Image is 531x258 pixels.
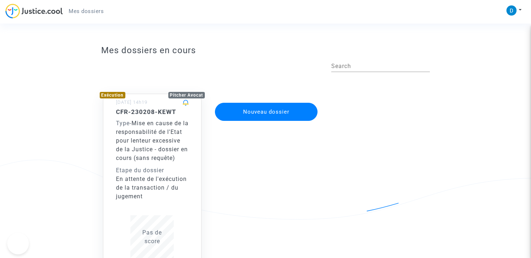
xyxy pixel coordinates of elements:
[116,166,189,175] div: Etape du dossier
[116,175,189,201] div: En attente de l'exécution de la transaction / du jugement
[101,45,430,56] h3: Mes dossiers en cours
[116,120,189,161] span: Mise en cause de la responsabilité de l'Etat pour lenteur excessive de la Justice - dossier en co...
[215,103,318,121] button: Nouveau dossier
[7,233,29,254] iframe: Help Scout Beacon - Open
[506,5,517,16] img: AEdFTp5VWCdEl2BAKf2nSr4yW2Gixw6dPnhYjewdEUcY=s96-c
[100,92,126,98] div: Exécution
[69,8,104,14] span: Mes dossiers
[63,6,109,17] a: Mes dossiers
[214,98,318,105] a: Nouveau dossier
[116,108,189,115] h5: CFR-230208-KEWT
[5,4,63,18] img: jc-logo.svg
[168,92,205,98] div: Pitcher Avocat
[116,100,147,105] small: [DATE] 14h19
[142,229,162,245] span: Pas de score
[116,120,130,127] span: Type
[116,120,131,127] span: -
